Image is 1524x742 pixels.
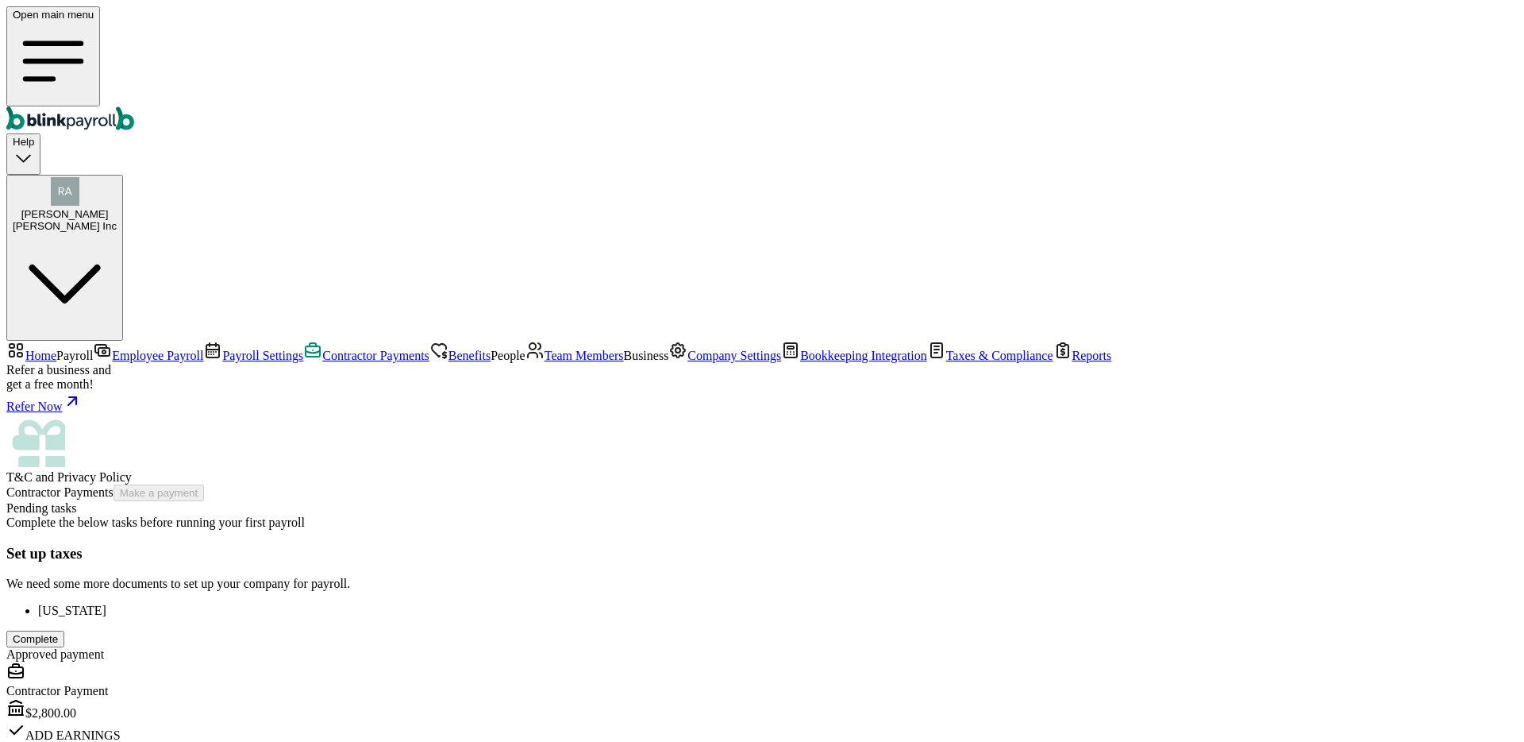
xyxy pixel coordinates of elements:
[6,6,1518,133] nav: Global
[429,349,491,362] a: Benefits
[545,349,624,362] span: Team Members
[668,349,781,362] a: Company Settings
[1445,666,1524,742] iframe: Chat Widget
[781,349,927,362] a: Bookkeeping Integration
[25,706,76,720] span: $ 2,800.00
[57,470,132,484] span: Privacy Policy
[687,349,781,362] span: Company Settings
[6,175,123,341] button: [PERSON_NAME][PERSON_NAME] Inc
[1072,349,1112,362] span: Reports
[25,349,56,362] span: Home
[448,349,491,362] span: Benefits
[13,136,34,148] span: Help
[203,349,303,362] a: Payroll Settings
[525,349,624,362] a: Team Members
[6,133,40,174] button: Help
[623,349,668,362] span: Business
[6,349,56,362] a: Home
[6,485,114,499] span: Contractor Payments
[322,349,429,362] span: Contractor Payments
[6,684,108,698] span: Contractor Payment
[6,470,33,484] span: T&C
[1053,349,1112,362] a: Reports
[6,545,1518,562] h3: Set up taxes
[6,392,1518,414] a: Refer Now
[303,349,429,362] a: Contractor Payments
[114,485,205,501] button: Make a payment
[6,577,1518,591] p: We need some more documents to set up your company for payroll.
[800,349,927,362] span: Bookkeeping Integration
[112,349,203,362] span: Employee Payroll
[6,516,305,529] span: Complete the below tasks before running your first payroll
[946,349,1053,362] span: Taxes & Compliance
[6,6,100,106] button: Open main menu
[6,341,1518,485] nav: Sidebar
[6,501,1518,516] div: Pending tasks
[6,647,104,661] span: Approved payment
[13,220,117,232] div: [PERSON_NAME] Inc
[6,363,1518,392] div: Refer a business and get a free month!
[222,349,303,362] span: Payroll Settings
[491,349,525,362] span: People
[13,9,94,21] span: Open main menu
[6,470,132,484] span: and
[927,349,1053,362] a: Taxes & Compliance
[93,349,203,362] a: Employee Payroll
[13,633,58,645] div: Complete
[21,208,109,220] span: [PERSON_NAME]
[56,349,93,362] span: Payroll
[6,631,64,647] button: Complete
[38,604,1518,618] li: [US_STATE]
